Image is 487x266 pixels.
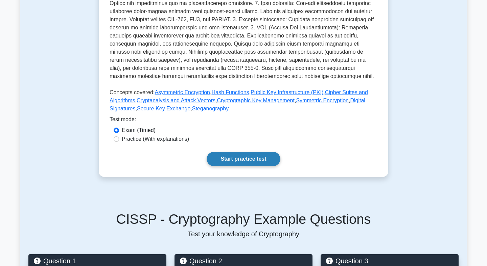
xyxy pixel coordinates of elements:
[34,257,161,265] h5: Question 1
[296,98,349,103] a: Symmetric Encryption
[192,106,229,111] a: Steganography
[180,257,307,265] h5: Question 2
[251,89,323,95] a: Public Key Infrastructure (PKI)
[122,135,189,143] label: Practice (With explanations)
[28,211,459,227] h5: CISSP - Cryptography Example Questions
[217,98,294,103] a: Cryptographic Key Management
[110,115,377,126] div: Test mode:
[28,230,459,238] p: Test your knowledge of Cryptography
[207,152,280,166] a: Start practice test
[211,89,249,95] a: Hash Functions
[110,88,377,115] p: Concepts covered: , , , , , , , , ,
[122,126,156,134] label: Exam (Timed)
[137,106,190,111] a: Secure Key Exchange
[155,89,210,95] a: Asymmetric Encryption
[137,98,215,103] a: Cryptanalysis and Attack Vectors
[326,257,453,265] h5: Question 3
